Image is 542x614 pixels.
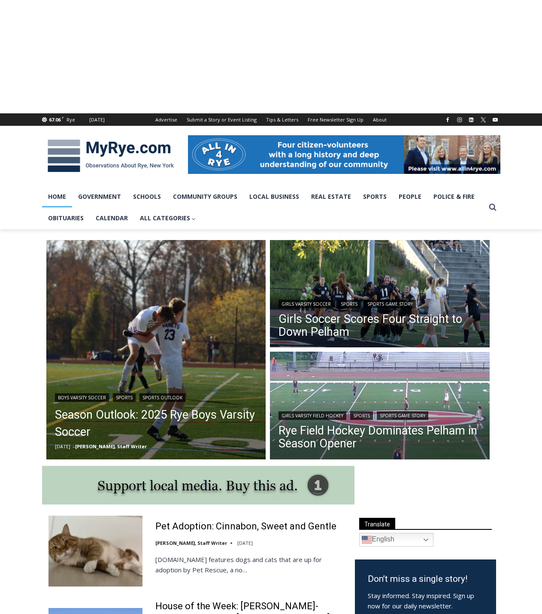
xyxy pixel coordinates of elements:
a: Pet Adoption: Cinnabon, Sweet and Gentle [155,520,336,533]
a: YouTube [490,115,500,125]
time: [DATE] [237,540,253,546]
button: View Search Form [485,200,500,215]
a: Read More Season Outlook: 2025 Rye Boys Varsity Soccer [46,240,266,460]
a: Instagram [454,115,465,125]
a: Facebook [442,115,453,125]
img: MyRye.com [42,134,179,178]
a: Schools [127,186,167,207]
a: [PERSON_NAME], Staff Writer [75,443,147,450]
img: (PHOTO: Alex van der Voort and Lex Cox of Rye Boys Varsity Soccer on Thursday, October 31, 2024 f... [46,240,266,460]
a: Sports Game Story [377,411,428,420]
a: Sports [113,393,136,402]
a: Linkedin [466,115,476,125]
a: Real Estate [305,186,357,207]
div: | | [279,410,481,420]
a: Sports Game Story [364,300,416,308]
a: English [359,533,433,547]
div: Rye [67,116,75,124]
h3: Don’t miss a single story! [368,572,483,586]
a: Sports [350,411,373,420]
a: Girls Varsity Field Hockey [279,411,346,420]
a: Local Business [243,186,305,207]
a: Boys Varsity Soccer [55,393,109,402]
img: en [362,535,372,545]
a: Sports [338,300,360,308]
a: Sports Outlook [139,393,185,402]
a: Tips & Letters [261,113,303,126]
img: (PHOTO: The Rye Girls Field Hockey Team defeated Pelham 3-0 on Tuesday to move to 3-0 in 2024.) [270,352,490,462]
a: All Categories [134,207,202,229]
a: Advertise [151,113,182,126]
div: | | [279,298,481,308]
a: Obituaries [42,207,90,229]
a: Free Newsletter Sign Up [303,113,368,126]
p: [DOMAIN_NAME] features dogs and cats that are up for adoption by Pet Rescue, a no… [155,554,344,575]
a: Government [72,186,127,207]
a: Home [42,186,72,207]
a: Submit a Story or Event Listing [182,113,261,126]
img: All in for Rye [188,135,500,174]
a: Calendar [90,207,134,229]
a: People [393,186,427,207]
a: Read More Girls Soccer Scores Four Straight to Down Pelham [270,240,490,350]
a: Girls Soccer Scores Four Straight to Down Pelham [279,313,481,338]
a: X [478,115,488,125]
a: [PERSON_NAME], Staff Writer [155,540,227,546]
p: Stay informed. Stay inspired. Sign up now for our daily newsletter. [368,590,483,611]
span: Translate [359,518,395,529]
a: Read More Rye Field Hockey Dominates Pelham in Season Opener [270,352,490,462]
a: Season Outlook: 2025 Rye Boys Varsity Soccer [55,406,257,441]
div: [DATE] [89,116,105,124]
div: | | [55,392,257,402]
img: Pet Adoption: Cinnabon, Sweet and Gentle [48,516,142,586]
img: support local media, buy this ad [42,466,354,505]
span: F [62,115,64,120]
a: Sports [357,186,393,207]
nav: Secondary Navigation [151,113,391,126]
span: All Categories [140,213,196,223]
span: 67.06 [49,116,61,123]
a: Girls Varsity Soccer [279,300,334,308]
a: About [368,113,391,126]
a: Community Groups [167,186,243,207]
nav: Primary Navigation [42,186,485,229]
span: – [73,443,75,450]
a: Police & Fire [427,186,481,207]
a: Rye Field Hockey Dominates Pelham in Season Opener [279,424,481,450]
time: [DATE] [55,443,70,450]
img: (PHOTO: Rye Girls Soccer's Samantha Yeh scores a goal in her team's 4-1 victory over Pelham on Se... [270,240,490,350]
